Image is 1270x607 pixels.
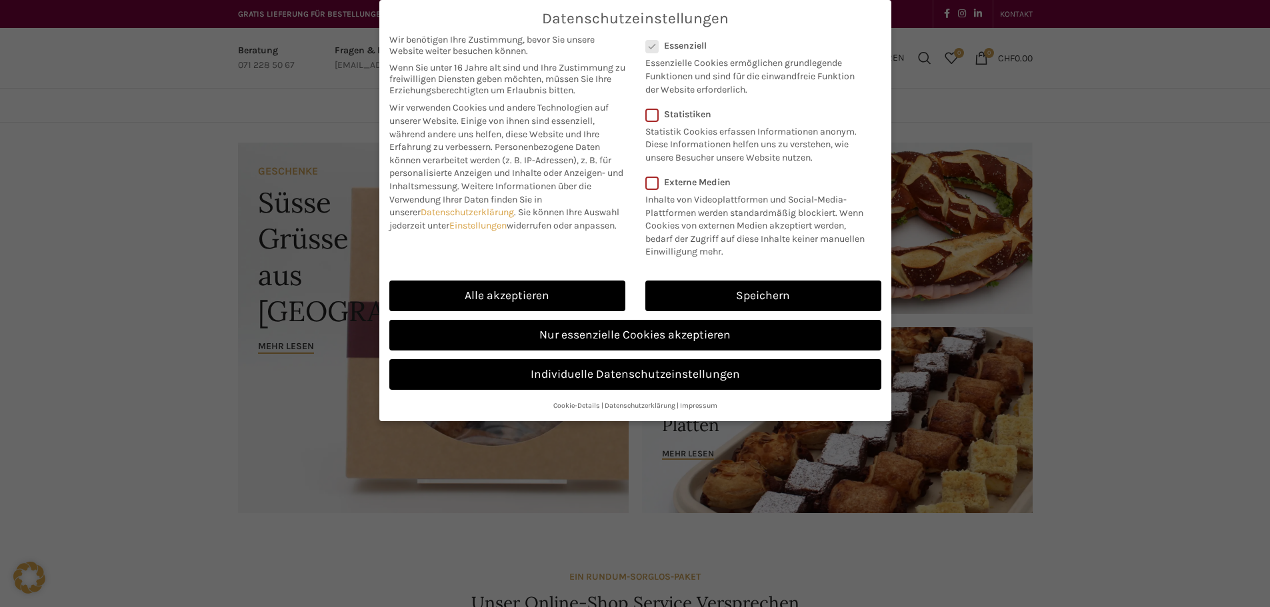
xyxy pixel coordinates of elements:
label: Statistiken [645,109,864,120]
a: Impressum [680,401,717,410]
span: Wir benötigen Ihre Zustimmung, bevor Sie unsere Website weiter besuchen können. [389,34,625,57]
span: Datenschutzeinstellungen [542,10,729,27]
span: Personenbezogene Daten können verarbeitet werden (z. B. IP-Adressen), z. B. für personalisierte A... [389,141,623,192]
p: Inhalte von Videoplattformen und Social-Media-Plattformen werden standardmäßig blockiert. Wenn Co... [645,188,873,259]
a: Alle akzeptieren [389,281,625,311]
label: Essenziell [645,40,864,51]
a: Datenschutzerklärung [421,207,514,218]
a: Nur essenzielle Cookies akzeptieren [389,320,881,350]
a: Einstellungen [449,220,507,231]
a: Individuelle Datenschutzeinstellungen [389,359,881,390]
label: Externe Medien [645,177,873,188]
span: Wenn Sie unter 16 Jahre alt sind und Ihre Zustimmung zu freiwilligen Diensten geben möchten, müss... [389,62,625,96]
a: Datenschutzerklärung [605,401,675,410]
a: Cookie-Details [553,401,600,410]
span: Sie können Ihre Auswahl jederzeit unter widerrufen oder anpassen. [389,207,619,231]
span: Weitere Informationen über die Verwendung Ihrer Daten finden Sie in unserer . [389,181,591,218]
span: Wir verwenden Cookies und andere Technologien auf unserer Website. Einige von ihnen sind essenzie... [389,102,609,153]
a: Speichern [645,281,881,311]
p: Essenzielle Cookies ermöglichen grundlegende Funktionen und sind für die einwandfreie Funktion de... [645,51,864,96]
p: Statistik Cookies erfassen Informationen anonym. Diese Informationen helfen uns zu verstehen, wie... [645,120,864,165]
